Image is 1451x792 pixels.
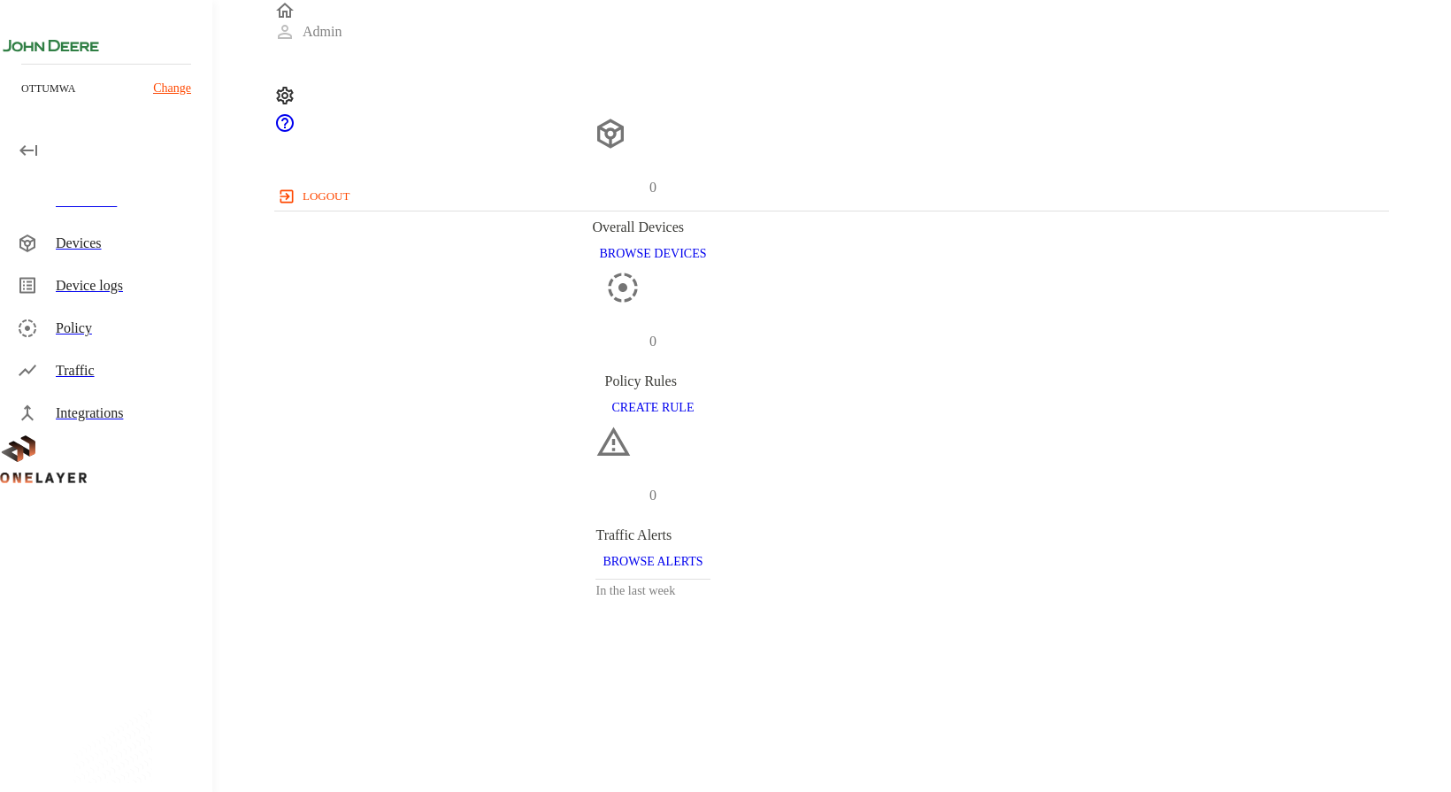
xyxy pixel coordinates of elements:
[274,121,296,136] span: Support Portal
[274,121,296,136] a: onelayer-support
[593,217,714,238] div: Overall Devices
[593,245,714,260] a: BROWSE DEVICES
[595,546,710,579] button: BROWSE ALERTS
[649,485,656,506] p: 0
[274,182,1389,211] a: logout
[595,525,710,546] div: Traffic Alerts
[274,182,357,211] button: logout
[649,331,656,352] p: 0
[303,21,342,42] p: Admin
[595,580,710,602] h3: In the last week
[605,392,702,425] button: CREATE RULE
[595,553,710,568] a: BROWSE ALERTS
[593,238,714,271] button: BROWSE DEVICES
[605,371,702,392] div: Policy Rules
[605,399,702,414] a: CREATE RULE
